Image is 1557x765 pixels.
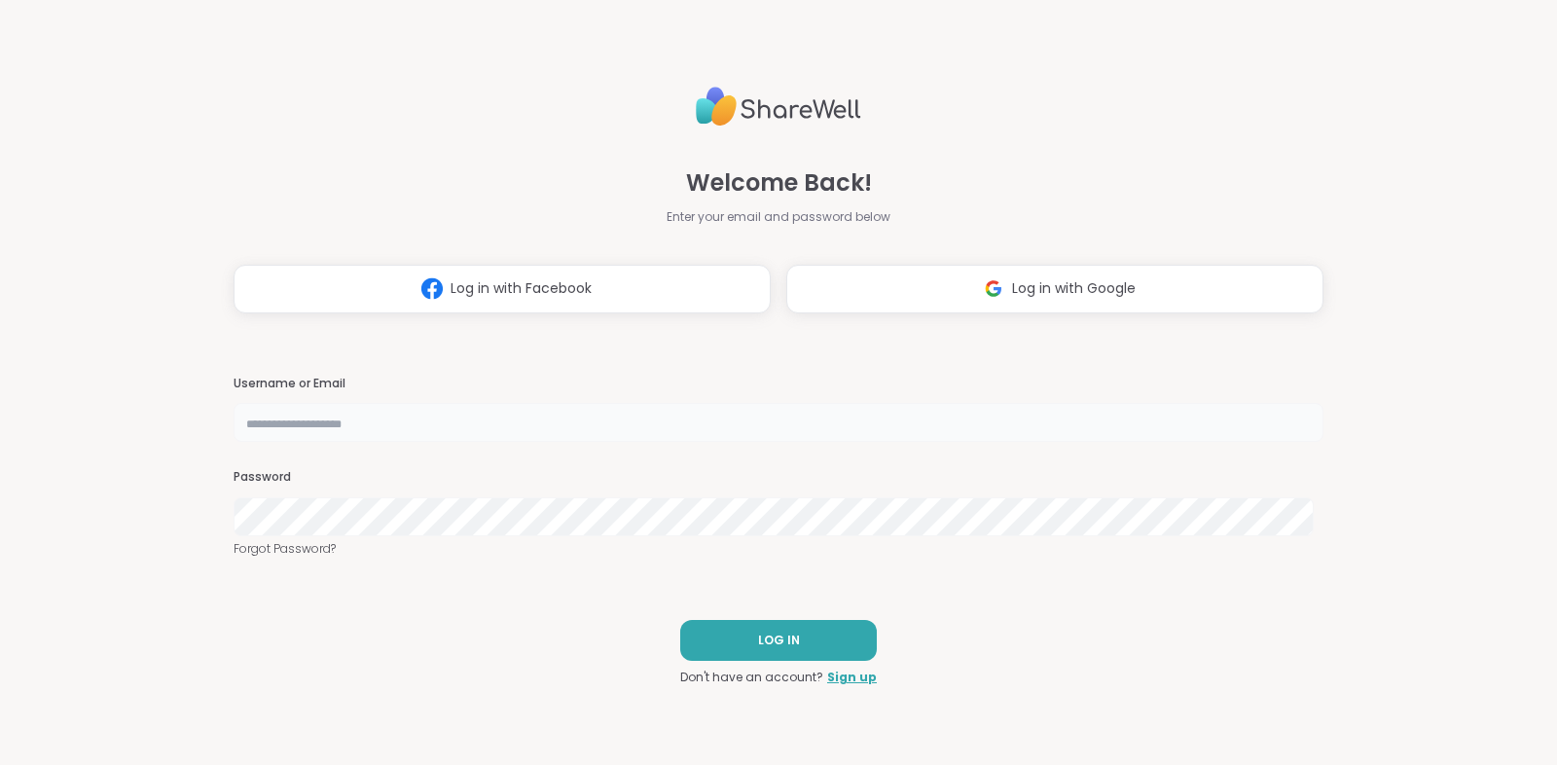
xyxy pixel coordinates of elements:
h3: Username or Email [234,376,1323,392]
img: ShareWell Logomark [414,271,451,307]
span: Welcome Back! [686,165,872,200]
span: Log in with Google [1012,278,1136,299]
a: Forgot Password? [234,540,1323,558]
img: ShareWell Logo [696,79,861,134]
button: LOG IN [680,620,877,661]
img: ShareWell Logomark [975,271,1012,307]
span: Don't have an account? [680,669,823,686]
span: LOG IN [758,632,800,649]
button: Log in with Google [786,265,1323,313]
h3: Password [234,469,1323,486]
a: Sign up [827,669,877,686]
span: Enter your email and password below [667,208,890,226]
button: Log in with Facebook [234,265,771,313]
span: Log in with Facebook [451,278,592,299]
